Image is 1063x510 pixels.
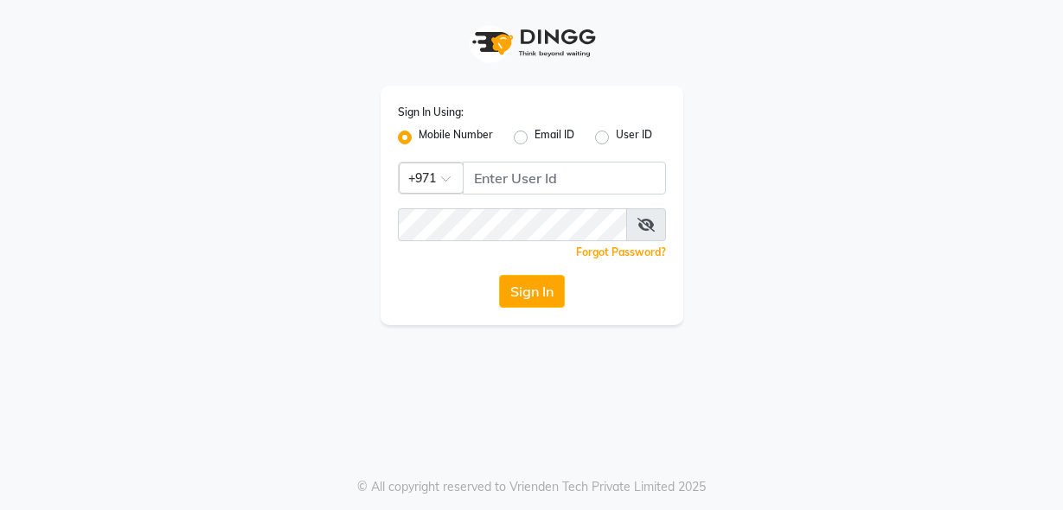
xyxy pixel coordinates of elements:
[419,127,493,148] label: Mobile Number
[499,275,565,308] button: Sign In
[576,245,666,258] a: Forgot Password?
[616,127,652,148] label: User ID
[535,127,574,148] label: Email ID
[398,105,464,120] label: Sign In Using:
[463,162,666,194] input: Username
[398,208,627,241] input: Username
[463,17,601,68] img: logo1.svg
